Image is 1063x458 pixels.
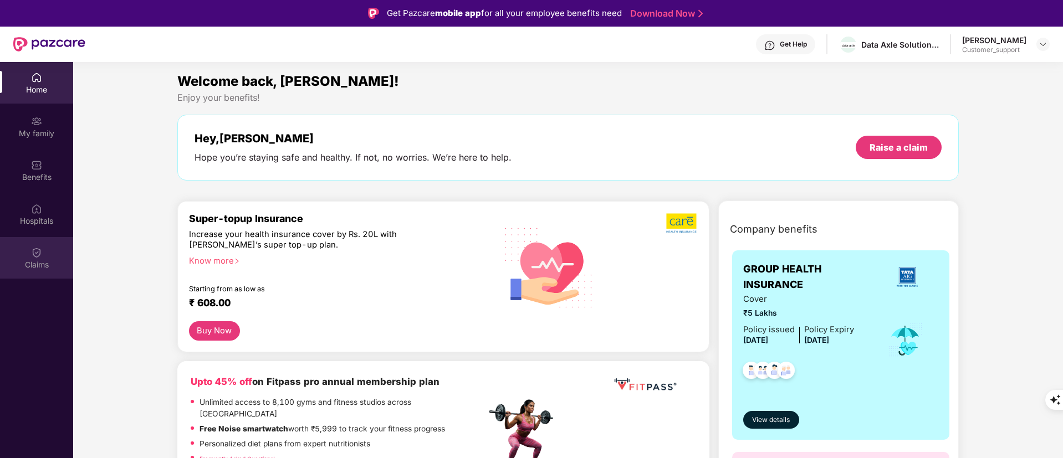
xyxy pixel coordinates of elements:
[435,8,481,18] strong: mobile app
[962,45,1026,54] div: Customer_support
[962,35,1026,45] div: [PERSON_NAME]
[387,7,622,20] div: Get Pazcare for all your employee benefits need
[698,8,703,19] img: Stroke
[1039,40,1047,49] img: svg+xml;base64,PHN2ZyBpZD0iRHJvcGRvd24tMzJ4MzIiIHhtbG5zPSJodHRwOi8vd3d3LnczLm9yZy8yMDAwL3N2ZyIgd2...
[861,39,939,50] div: Data Axle Solutions Private Limited
[13,37,85,52] img: New Pazcare Logo
[630,8,699,19] a: Download Now
[840,42,856,48] img: WhatsApp%20Image%202022-10-27%20at%2012.58.27.jpeg
[368,8,379,19] img: Logo
[780,40,807,49] div: Get Help
[764,40,775,51] img: svg+xml;base64,PHN2ZyBpZD0iSGVscC0zMngzMiIgeG1sbnM9Imh0dHA6Ly93d3cudzMub3JnLzIwMDAvc3ZnIiB3aWR0aD...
